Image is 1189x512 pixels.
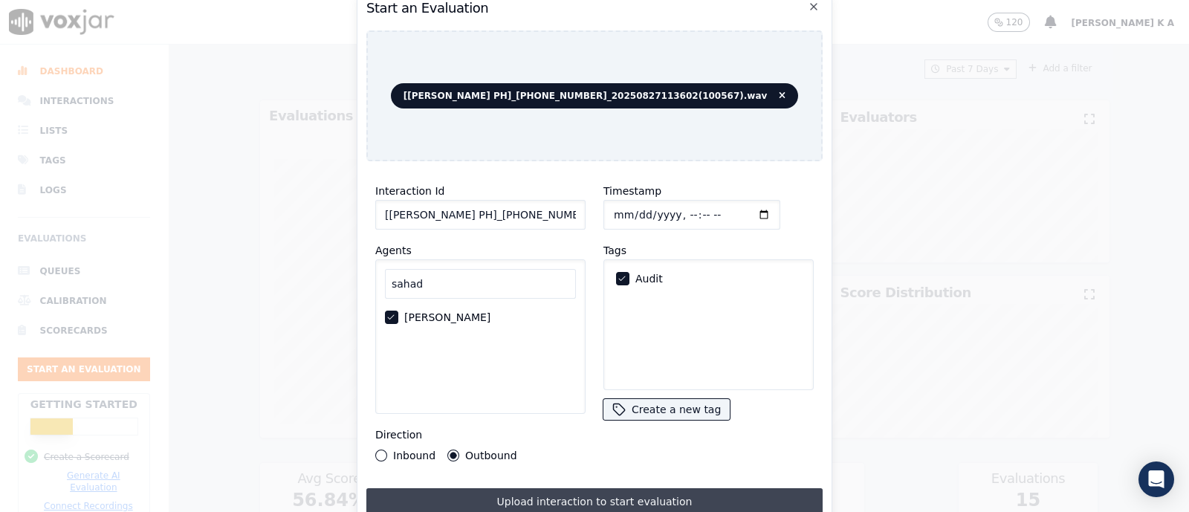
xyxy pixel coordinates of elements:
div: Open Intercom Messenger [1138,461,1174,497]
input: Search Agents... [385,269,576,299]
label: [PERSON_NAME] [404,312,490,323]
label: Agents [375,244,412,256]
label: Outbound [465,450,516,461]
label: Inbound [393,450,435,461]
label: Tags [603,244,626,256]
label: Audit [635,273,663,284]
button: Create a new tag [603,399,730,420]
span: [[PERSON_NAME] PH]_[PHONE_NUMBER]_20250827113602(100567).wav [391,83,799,108]
label: Timestamp [603,185,661,197]
label: Interaction Id [375,185,444,197]
input: reference id, file name, etc [375,200,586,230]
label: Direction [375,429,422,441]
